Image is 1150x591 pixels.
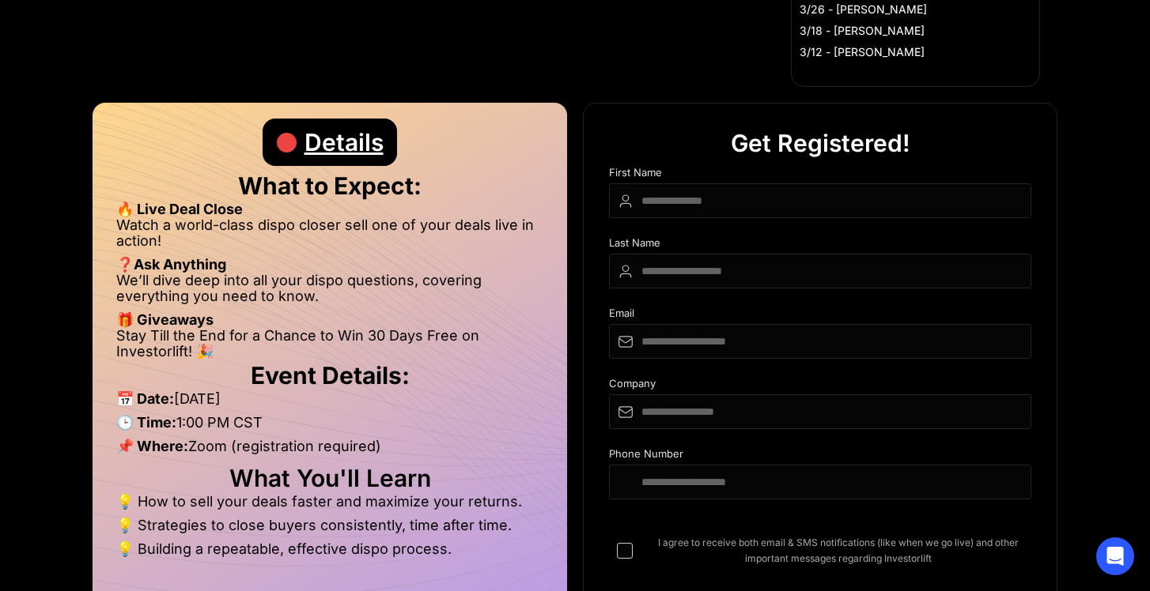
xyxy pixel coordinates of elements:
[116,256,226,273] strong: ❓Ask Anything
[116,391,543,415] li: [DATE]
[116,518,543,541] li: 💡 Strategies to close buyers consistently, time after time.
[609,448,1031,465] div: Phone Number
[116,273,543,312] li: We’ll dive deep into all your dispo questions, covering everything you need to know.
[116,438,188,454] strong: 📌 Where:
[116,439,543,462] li: Zoom (registration required)
[609,237,1031,254] div: Last Name
[609,167,1031,183] div: First Name
[1096,537,1134,575] div: Open Intercom Messenger
[116,494,543,518] li: 💡 How to sell your deals faster and maximize your returns.
[116,414,176,431] strong: 🕒 Time:
[116,541,543,557] li: 💡 Building a repeatable, effective dispo process.
[238,171,422,200] strong: What to Expect:
[116,311,214,328] strong: 🎁 Giveaways
[645,535,1031,567] span: I agree to receive both email & SMS notifications (like when we go live) and other important mess...
[731,119,910,167] div: Get Registered!
[116,201,243,217] strong: 🔥 Live Deal Close
[116,390,174,407] strong: 📅 Date:
[116,328,543,359] li: Stay Till the End for a Chance to Win 30 Days Free on Investorlift! 🎉
[116,217,543,257] li: Watch a world-class dispo closer sell one of your deals live in action!
[116,470,543,486] h2: What You'll Learn
[251,361,410,390] strong: Event Details:
[116,415,543,439] li: 1:00 PM CST
[609,378,1031,394] div: Company
[609,307,1031,324] div: Email
[305,119,384,166] div: Details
